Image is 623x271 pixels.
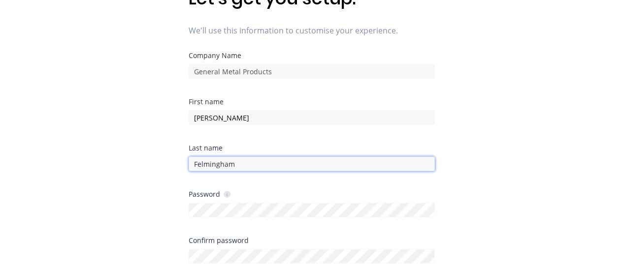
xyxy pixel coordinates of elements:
div: Confirm password [189,237,435,244]
div: Last name [189,145,435,151]
div: Password [189,189,230,199]
div: First name [189,98,435,105]
div: Company Name [189,52,435,59]
span: We'll use this information to customise your experience. [189,25,435,36]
